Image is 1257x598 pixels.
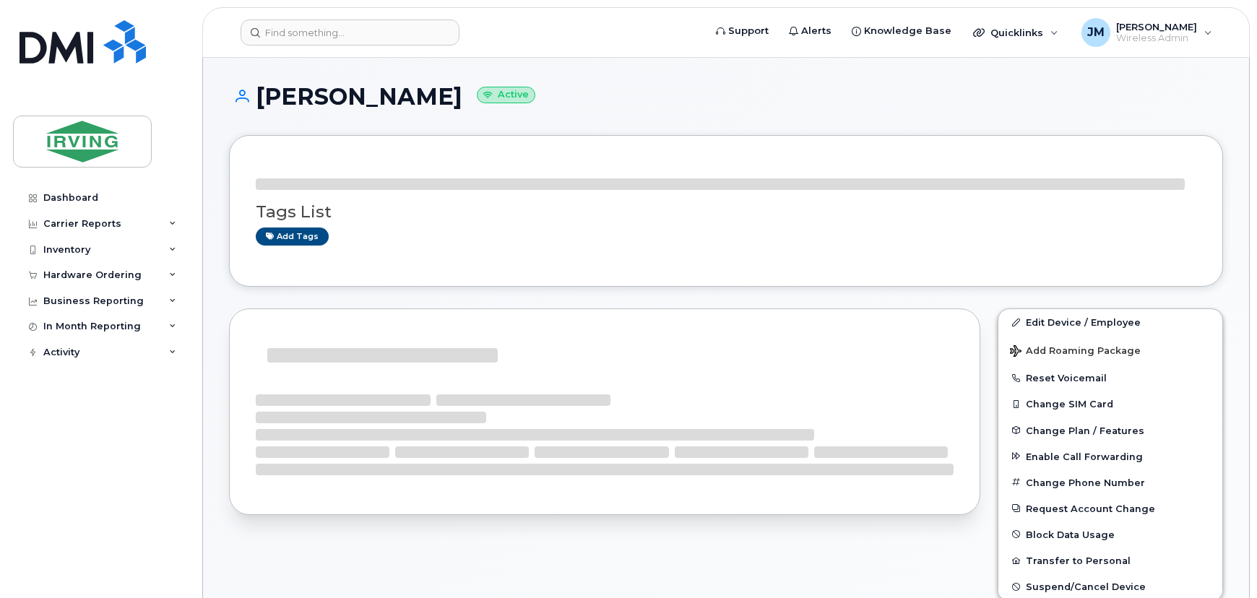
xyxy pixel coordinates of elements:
[1010,345,1141,359] span: Add Roaming Package
[477,87,535,103] small: Active
[1026,451,1143,461] span: Enable Call Forwarding
[998,391,1222,417] button: Change SIM Card
[998,469,1222,495] button: Change Phone Number
[1026,581,1146,592] span: Suspend/Cancel Device
[1026,425,1144,435] span: Change Plan / Features
[998,521,1222,547] button: Block Data Usage
[998,335,1222,365] button: Add Roaming Package
[998,309,1222,335] a: Edit Device / Employee
[998,417,1222,443] button: Change Plan / Features
[256,227,329,246] a: Add tags
[256,203,1196,221] h3: Tags List
[998,495,1222,521] button: Request Account Change
[998,443,1222,469] button: Enable Call Forwarding
[998,547,1222,573] button: Transfer to Personal
[229,84,1223,109] h1: [PERSON_NAME]
[998,365,1222,391] button: Reset Voicemail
